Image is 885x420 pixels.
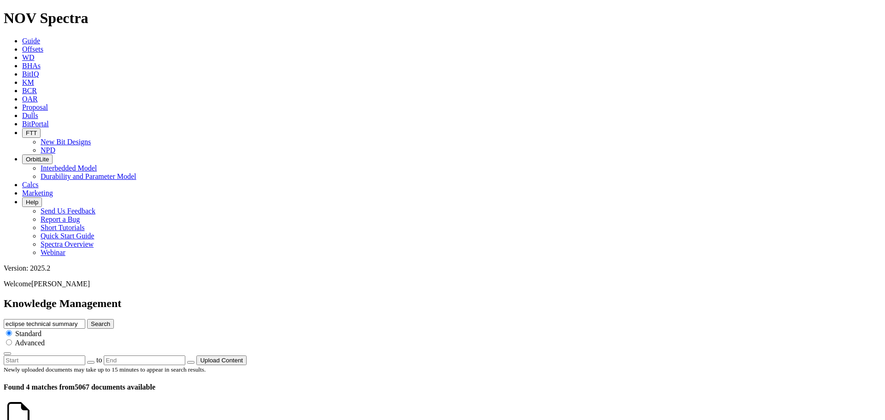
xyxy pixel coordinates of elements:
a: BitIQ [22,70,39,78]
a: Send Us Feedback [41,207,95,215]
a: Dulls [22,112,38,119]
a: Marketing [22,189,53,197]
a: Spectra Overview [41,240,94,248]
button: OrbitLite [22,154,53,164]
a: Guide [22,37,40,45]
span: FTT [26,130,37,136]
a: BHAs [22,62,41,70]
span: [PERSON_NAME] [31,280,90,288]
a: OAR [22,95,38,103]
input: End [104,355,185,365]
button: Help [22,197,42,207]
input: Start [4,355,85,365]
input: e.g. Smoothsteer Record [4,319,85,329]
a: Short Tutorials [41,224,85,231]
button: Upload Content [196,355,247,365]
button: Search [87,319,114,329]
a: Interbedded Model [41,164,97,172]
h2: Knowledge Management [4,297,881,310]
a: New Bit Designs [41,138,91,146]
a: Offsets [22,45,43,53]
a: Proposal [22,103,48,111]
a: NPD [41,146,55,154]
a: BCR [22,87,37,95]
span: Standard [15,330,41,337]
a: Report a Bug [41,215,80,223]
button: FTT [22,128,41,138]
div: Version: 2025.2 [4,264,881,272]
a: Webinar [41,248,65,256]
a: Durability and Parameter Model [41,172,136,180]
a: KM [22,78,34,86]
a: Calcs [22,181,39,189]
span: Advanced [15,339,45,347]
a: Quick Start Guide [41,232,94,240]
p: Welcome [4,280,881,288]
small: Newly uploaded documents may take up to 15 minutes to appear in search results. [4,366,206,373]
h4: 5067 documents available [4,383,881,391]
h1: NOV Spectra [4,10,881,27]
a: WD [22,53,35,61]
span: Help [26,199,38,206]
span: to [96,356,102,364]
span: Found 4 matches from [4,383,75,391]
a: BitPortal [22,120,49,128]
span: OrbitLite [26,156,49,163]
